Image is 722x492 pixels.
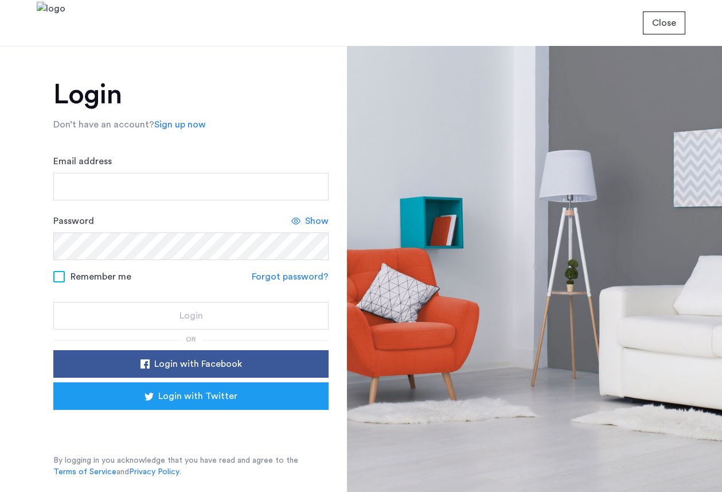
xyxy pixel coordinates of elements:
span: Login with Twitter [158,389,237,403]
label: Email address [53,154,112,168]
a: Privacy Policy [129,466,179,478]
span: Don’t have an account? [53,120,154,129]
span: Login with Facebook [154,357,242,371]
img: logo [37,2,65,45]
label: Password [53,214,94,228]
button: button [643,11,685,34]
a: Terms of Service [53,466,116,478]
h1: Login [53,81,329,109]
button: button [53,382,329,410]
button: button [53,350,329,378]
span: Close [652,16,676,30]
span: or [186,336,196,343]
p: By logging in you acknowledge that you have read and agree to the and . [53,455,329,478]
a: Sign up now [154,118,206,131]
a: Forgot password? [252,270,329,284]
span: Show [305,214,329,228]
span: Remember me [71,270,131,284]
span: Login [179,309,203,323]
button: button [53,302,329,330]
